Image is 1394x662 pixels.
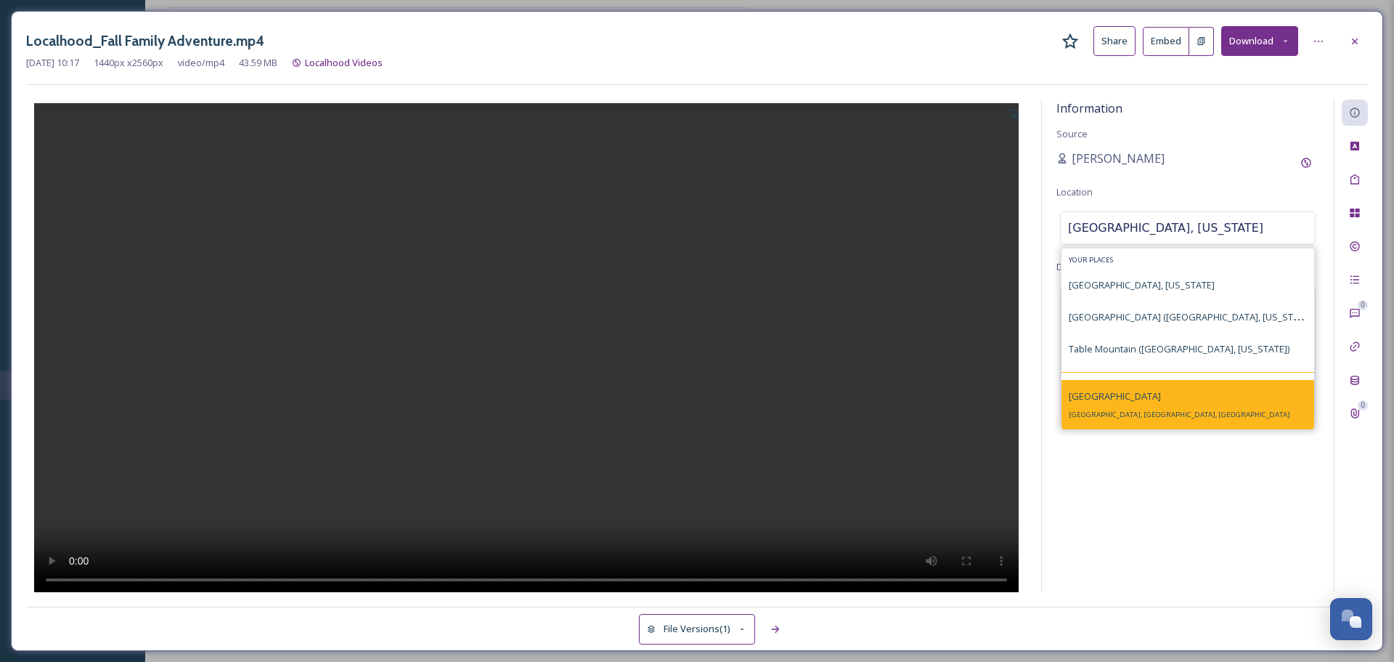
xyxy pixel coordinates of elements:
[1143,27,1189,56] button: Embed
[239,56,277,70] span: 43.59 MB
[1069,310,1314,323] span: [GEOGRAPHIC_DATA] ([GEOGRAPHIC_DATA], [US_STATE])
[1358,300,1368,310] div: 0
[1358,400,1368,411] div: 0
[1069,410,1290,419] span: [GEOGRAPHIC_DATA], [GEOGRAPHIC_DATA], [GEOGRAPHIC_DATA]
[1069,255,1113,265] span: Your Places
[1061,212,1315,244] input: Search location
[1056,100,1122,116] span: Information
[1056,185,1093,198] span: Location
[1330,598,1372,640] button: Open Chat
[1069,342,1289,355] span: Table Mountain ([GEOGRAPHIC_DATA], [US_STATE])
[178,56,224,70] span: video/mp4
[26,56,79,70] span: [DATE] 10:17
[639,614,755,644] button: File Versions(1)
[26,31,264,52] h3: Localhood_Fall Family Adventure.mp4
[94,56,163,70] span: 1440 px x 2560 px
[1069,278,1215,291] span: [GEOGRAPHIC_DATA], [US_STATE]
[305,56,383,69] span: Localhood Videos
[1056,127,1088,140] span: Source
[1069,389,1161,403] span: [GEOGRAPHIC_DATA]
[1072,150,1165,167] span: [PERSON_NAME]
[1093,26,1136,56] button: Share
[1221,26,1298,56] button: Download
[1056,260,1106,273] span: Description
